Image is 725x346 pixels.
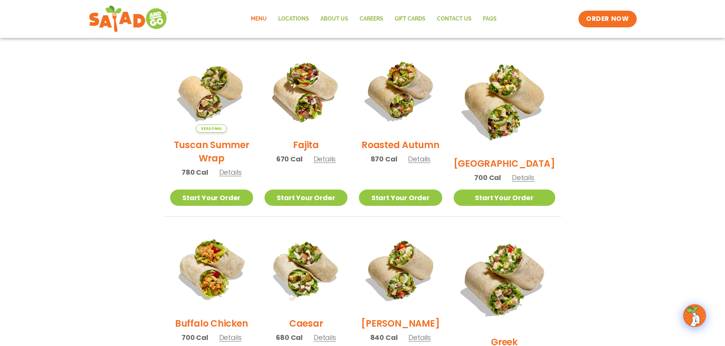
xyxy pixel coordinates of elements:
img: Product photo for Tuscan Summer Wrap [170,50,253,133]
span: 700 Cal [182,332,208,343]
span: Details [219,333,242,342]
a: Contact Us [431,10,477,28]
span: 680 Cal [276,332,303,343]
a: FAQs [477,10,502,28]
span: 670 Cal [276,154,303,164]
h2: Caesar [289,317,323,330]
img: Product photo for Cobb Wrap [359,228,442,311]
h2: [PERSON_NAME] [361,317,440,330]
a: Careers [354,10,389,28]
span: Details [314,333,336,342]
span: 700 Cal [474,172,501,183]
span: 840 Cal [370,332,398,343]
img: Product photo for Buffalo Chicken Wrap [170,228,253,311]
h2: Fajita [293,138,319,152]
img: Product photo for Greek Wrap [454,228,555,330]
span: 780 Cal [182,167,208,177]
a: Start Your Order [170,190,253,206]
h2: Tuscan Summer Wrap [170,138,253,165]
a: Start Your Order [359,190,442,206]
span: Details [408,333,431,342]
h2: Buffalo Chicken [175,317,248,330]
img: Product photo for Roasted Autumn Wrap [359,50,442,133]
img: Product photo for Fajita Wrap [265,50,347,133]
a: Start Your Order [454,190,555,206]
span: Seasonal [196,125,227,133]
img: new-SAG-logo-768×292 [89,4,169,34]
h2: [GEOGRAPHIC_DATA] [454,157,555,170]
img: Product photo for Caesar Wrap [265,228,347,311]
span: Details [512,173,534,182]
a: Locations [272,10,315,28]
img: Product photo for BBQ Ranch Wrap [454,50,555,151]
a: Start Your Order [265,190,347,206]
span: Details [219,167,242,177]
h2: Roasted Autumn [362,138,440,152]
span: Details [314,154,336,164]
a: ORDER NOW [578,11,636,27]
span: Details [408,154,430,164]
a: Menu [245,10,272,28]
span: ORDER NOW [586,14,629,24]
a: About Us [315,10,354,28]
a: GIFT CARDS [389,10,431,28]
span: 870 Cal [371,154,397,164]
img: wpChatIcon [684,305,705,326]
nav: Menu [245,10,502,28]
